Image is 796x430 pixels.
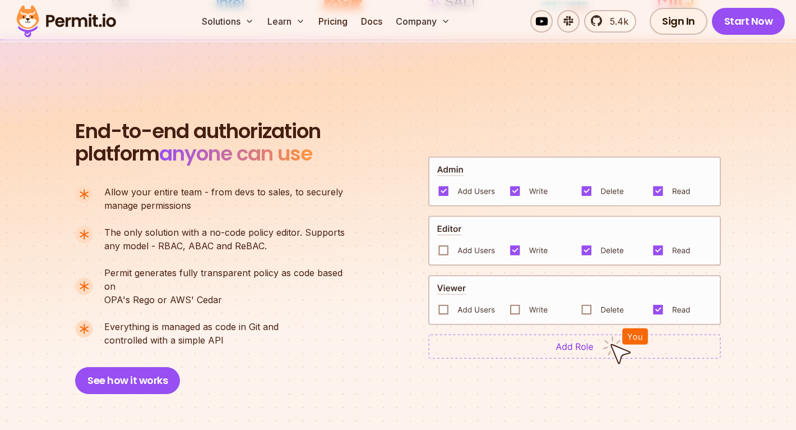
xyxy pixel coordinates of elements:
[75,367,180,394] button: See how it works
[603,15,628,28] span: 5.4k
[75,120,321,143] span: End-to-end authorization
[75,120,321,165] h2: platform
[104,320,279,333] span: Everything is managed as code in Git and
[712,8,785,35] a: Start Now
[11,2,121,40] img: Permit logo
[650,8,707,35] a: Sign In
[104,226,345,239] span: The only solution with a no-code policy editor. Supports
[197,10,258,33] button: Solutions
[104,226,345,253] p: any model - RBAC, ABAC and ReBAC.
[104,320,279,347] p: controlled with a simple API
[104,266,354,293] span: Permit generates fully transparent policy as code based on
[314,10,352,33] a: Pricing
[104,266,354,307] p: OPA's Rego or AWS' Cedar
[263,10,309,33] button: Learn
[584,10,636,33] a: 5.4k
[104,185,343,212] p: manage permissions
[159,139,312,168] span: anyone can use
[104,185,343,199] span: Allow your entire team - from devs to sales, to securely
[357,10,387,33] a: Docs
[391,10,455,33] button: Company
